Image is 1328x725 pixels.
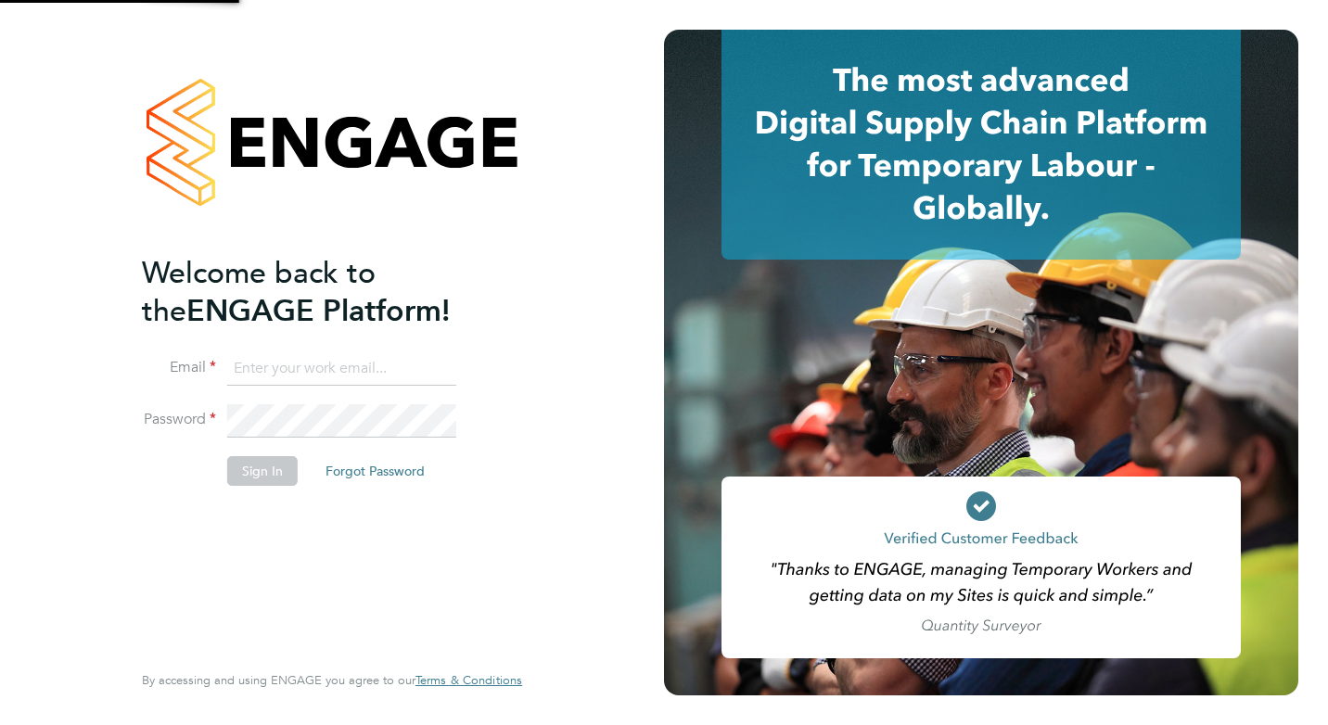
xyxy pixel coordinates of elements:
label: Password [142,410,216,429]
input: Enter your work email... [227,352,456,386]
h2: ENGAGE Platform! [142,254,504,330]
span: By accessing and using ENGAGE you agree to our [142,672,522,688]
button: Forgot Password [311,456,440,486]
span: Terms & Conditions [415,672,522,688]
label: Email [142,358,216,377]
a: Terms & Conditions [415,673,522,688]
button: Sign In [227,456,298,486]
span: Welcome back to the [142,255,376,329]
